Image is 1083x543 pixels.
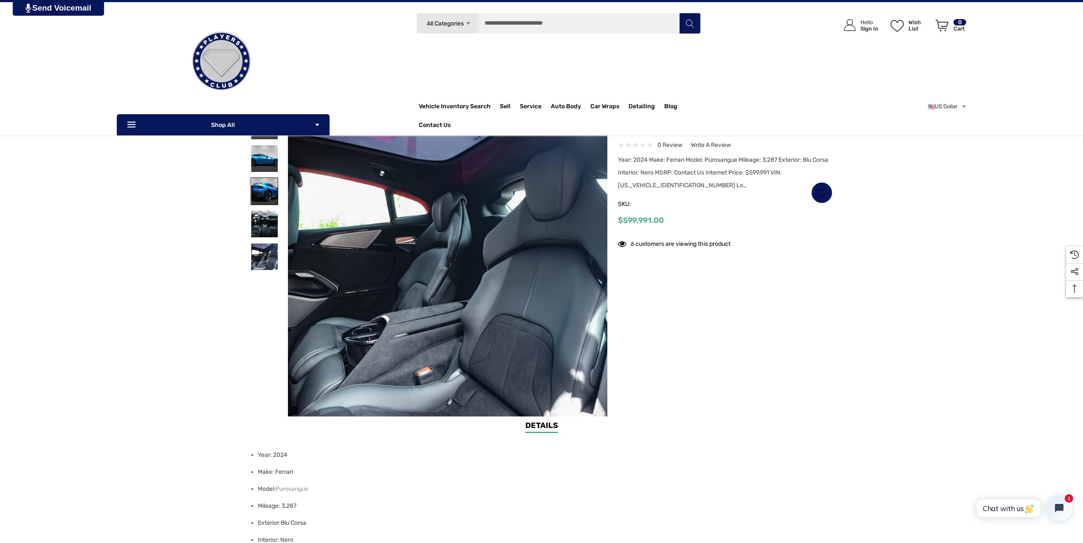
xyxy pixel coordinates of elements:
a: Service [520,98,551,115]
li: Mileage: 3,287 [258,498,827,515]
p: Wish List [908,19,931,32]
li: Make: Ferrari [258,464,827,481]
img: For Sale: 2024 Ferrari Purosangue VIN ZFF06VTA8P0295621 [251,211,278,237]
a: Cart with 0 items [932,11,967,44]
span: $599,991.00 [618,216,664,225]
span: Sell [500,103,510,112]
img: For Sale: 2024 Ferrari Purosangue VIN ZFF06VTA8P0295621 [251,145,278,172]
a: Sign in [834,11,883,40]
svg: Wish List [891,20,904,32]
a: USD [928,98,967,115]
img: Players Club | Cars For Sale [179,19,264,104]
span: Blu Corsa [281,519,306,526]
a: Wish List Wish List [887,11,932,40]
a: Vehicle Inventory Search [419,103,491,112]
p: Hello [860,19,878,25]
img: PjwhLS0gR2VuZXJhdG9yOiBHcmF2aXQuaW8gLS0+PHN2ZyB4bWxucz0iaHR0cDovL3d3dy53My5vcmcvMjAwMC9zdmciIHhtb... [25,3,31,13]
svg: Wish List [817,188,827,198]
li: Model: [258,481,827,498]
a: Write a Review [691,140,731,150]
a: Purosangue [276,481,308,498]
p: Cart [953,25,966,32]
p: Shop All [117,114,330,135]
div: 6 customers are viewing this product [618,236,730,249]
a: Blog [664,103,677,112]
img: For Sale: 2024 Ferrari Purosangue VIN ZFF06VTA8P0295621 [251,178,278,205]
span: Write a Review [691,141,731,149]
svg: Social Media [1070,267,1079,276]
p: Sign In [860,25,878,32]
a: Contact Us [419,121,451,131]
span: Year: 2024 Make: Ferrari Model: Purosangue Mileage: 3,287 Exterior: Blu Corsa Interior: Nero MSRP... [618,156,828,189]
svg: Icon User Account [844,19,856,31]
svg: Recently Viewed [1070,250,1079,259]
a: Car Wraps [590,98,629,115]
a: Detailing [629,98,664,115]
svg: Icon Line [126,120,139,130]
img: For Sale: 2024 Ferrari Purosangue VIN ZFF06VTA8P0295621 [251,243,278,270]
p: 0 [953,19,966,25]
a: Wish List [811,182,832,203]
a: All Categories Icon Arrow Down Icon Arrow Up [416,13,478,34]
span: Detailing [629,103,655,112]
span: Car Wraps [590,103,619,112]
span: All Categories [426,20,463,27]
svg: Top [1066,284,1083,293]
iframe: Tidio Chat [967,488,1079,528]
a: Sell [500,98,520,115]
span: Service [520,103,541,112]
span: 0 review [657,140,683,150]
span: Auto Body [551,103,581,112]
svg: Icon Arrow Down [314,122,320,128]
button: Search [679,13,700,34]
a: Auto Body [551,98,590,115]
li: Exterior: [258,515,827,532]
svg: Review Your Cart [936,20,948,31]
svg: Icon Arrow Down [465,20,471,27]
span: SKU: [618,198,660,210]
a: Details [525,420,558,433]
li: Year: 2024 [258,447,827,464]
